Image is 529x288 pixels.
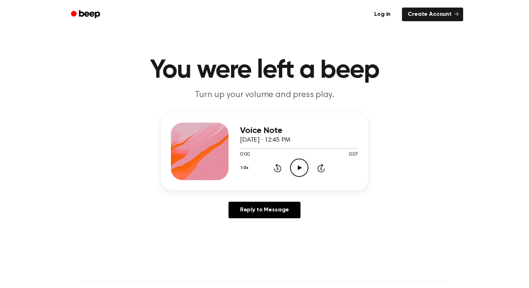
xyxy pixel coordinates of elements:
[66,8,107,22] a: Beep
[240,137,290,143] span: [DATE] · 12:45 PM
[240,151,249,159] span: 0:00
[367,6,398,23] a: Log in
[126,89,403,101] p: Turn up your volume and press play.
[240,126,358,136] h3: Voice Note
[349,151,358,159] span: 0:07
[229,202,300,218] a: Reply to Message
[402,8,463,21] a: Create Account
[80,58,449,83] h1: You were left a beep
[240,162,251,174] button: 1.0x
